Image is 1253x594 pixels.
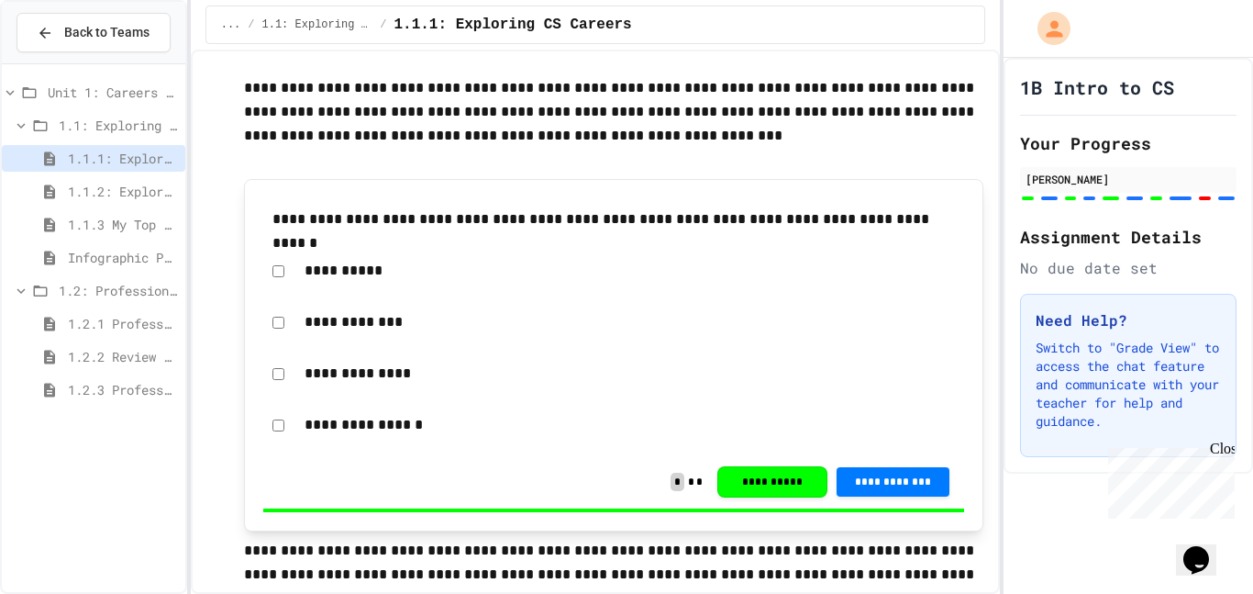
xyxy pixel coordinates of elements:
[1026,171,1231,187] div: [PERSON_NAME]
[1036,309,1221,331] h3: Need Help?
[68,182,178,201] span: 1.1.2: Exploring CS Careers - Review
[68,347,178,366] span: 1.2.2 Review - Professional Communication
[248,17,254,32] span: /
[68,380,178,399] span: 1.2.3 Professional Communication Challenge
[221,17,241,32] span: ...
[68,215,178,234] span: 1.1.3 My Top 3 CS Careers!
[380,17,386,32] span: /
[394,14,631,36] span: 1.1.1: Exploring CS Careers
[1018,7,1075,50] div: My Account
[1176,521,1235,576] iframe: chat widget
[1020,130,1236,156] h2: Your Progress
[48,83,178,102] span: Unit 1: Careers & Professionalism
[1101,441,1235,519] iframe: chat widget
[64,23,150,42] span: Back to Teams
[68,248,178,267] span: Infographic Project: Your favorite CS
[17,13,171,52] button: Back to Teams
[1036,339,1221,431] p: Switch to "Grade View" to access the chat feature and communicate with your teacher for help and ...
[1020,257,1236,279] div: No due date set
[7,7,127,117] div: Chat with us now!Close
[1020,224,1236,250] h2: Assignment Details
[68,149,178,168] span: 1.1.1: Exploring CS Careers
[1020,74,1174,100] h1: 1B Intro to CS
[59,116,178,135] span: 1.1: Exploring CS Careers
[59,281,178,300] span: 1.2: Professional Communication
[262,17,373,32] span: 1.1: Exploring CS Careers
[68,314,178,333] span: 1.2.1 Professional Communication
